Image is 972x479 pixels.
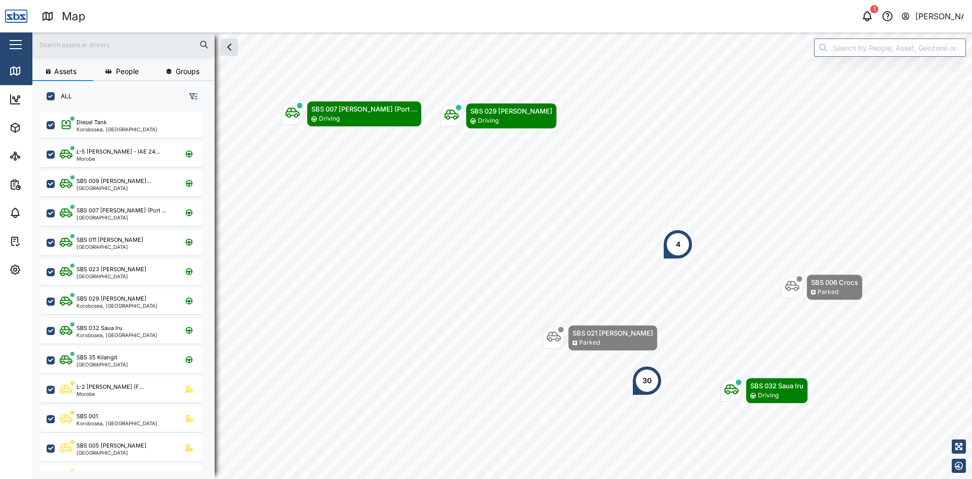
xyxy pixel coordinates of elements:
[676,239,680,250] div: 4
[5,5,27,27] img: Main Logo
[76,118,107,127] div: Diesel Tank
[116,68,139,75] span: People
[76,294,146,303] div: SBS 029 [PERSON_NAME]
[76,383,144,391] div: L-2 [PERSON_NAME] (F...
[76,450,146,455] div: [GEOGRAPHIC_DATA]
[76,324,123,333] div: SBS 032 Saua Iru
[750,381,803,391] div: SBS 032 Saua Iru
[915,10,964,23] div: [PERSON_NAME]
[76,244,143,249] div: [GEOGRAPHIC_DATA]
[76,127,157,132] div: Korobosea, [GEOGRAPHIC_DATA]
[573,328,653,338] div: SBS 021 [PERSON_NAME]
[38,37,209,52] input: Search assets or drivers
[26,179,61,190] div: Reports
[40,108,214,471] div: grid
[76,362,128,367] div: [GEOGRAPHIC_DATA]
[76,303,157,308] div: Korobosea, [GEOGRAPHIC_DATA]
[26,207,58,218] div: Alarms
[870,5,878,13] div: 1
[76,441,146,450] div: SBS 005 [PERSON_NAME]
[720,378,808,403] div: Map marker
[26,236,54,247] div: Tasks
[901,9,964,23] button: [PERSON_NAME]
[76,206,167,215] div: SBS 007 [PERSON_NAME] (Port ...
[579,338,600,348] div: Parked
[76,274,146,279] div: [GEOGRAPHIC_DATA]
[818,287,838,297] div: Parked
[26,264,62,275] div: Settings
[642,375,652,386] div: 30
[663,229,693,260] div: Map marker
[26,122,58,133] div: Assets
[814,39,966,57] input: Search by People, Asset, Geozone or Place
[55,92,72,100] label: ALL
[76,177,151,186] div: SBS 009 [PERSON_NAME]...
[54,68,76,75] span: Assets
[319,114,340,124] div: Driving
[76,186,151,191] div: [GEOGRAPHIC_DATA]
[26,94,72,105] div: Dashboard
[76,215,167,220] div: [GEOGRAPHIC_DATA]
[76,265,146,274] div: SBS 023 [PERSON_NAME]
[76,412,98,421] div: SBS 001
[76,156,160,161] div: Morobe
[76,148,160,156] div: L-5 [PERSON_NAME] - IAE 24...
[311,104,417,114] div: SBS 007 [PERSON_NAME] (Port ...
[781,274,863,300] div: Map marker
[176,68,199,75] span: Groups
[76,236,143,244] div: SBS 011 [PERSON_NAME]
[632,365,662,396] div: Map marker
[76,391,144,396] div: Morobe
[543,325,658,351] div: Map marker
[470,106,552,116] div: SBS 029 [PERSON_NAME]
[26,65,49,77] div: Map
[440,103,557,129] div: Map marker
[26,151,51,162] div: Sites
[32,32,972,479] canvas: Map
[76,353,117,362] div: SBS 35 Kilangit
[478,116,499,126] div: Driving
[62,8,86,25] div: Map
[76,333,157,338] div: Korobosea, [GEOGRAPHIC_DATA]
[281,101,422,127] div: Map marker
[758,391,779,400] div: Driving
[811,277,858,287] div: SBS 006 Crocs
[76,421,157,426] div: Korobosea, [GEOGRAPHIC_DATA]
